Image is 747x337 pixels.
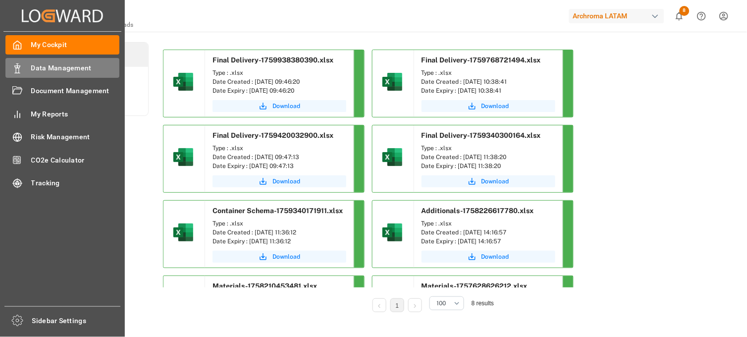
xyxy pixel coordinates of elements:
span: Container Schema-1759340171911.xlsx [213,207,343,215]
span: 8 [680,6,690,16]
img: microsoft-excel-2019--v1.png [380,145,404,169]
img: microsoft-excel-2019--v1.png [171,221,195,244]
div: Date Created : [DATE] 14:16:57 [422,228,555,237]
div: Date Created : [DATE] 09:47:13 [213,153,346,162]
div: Date Expiry : [DATE] 09:46:20 [213,86,346,95]
span: Download [272,252,300,261]
div: Date Expiry : [DATE] 10:38:41 [422,86,555,95]
div: Type : .xlsx [213,219,346,228]
button: Download [422,251,555,263]
span: Sidebar Settings [32,316,121,326]
div: Date Created : [DATE] 10:38:41 [422,77,555,86]
button: Download [213,175,346,187]
span: Risk Management [31,132,120,142]
div: Type : .xlsx [213,68,346,77]
button: Download [213,251,346,263]
li: Next Page [408,298,422,312]
a: Document Management [5,81,119,101]
a: Risk Management [5,127,119,147]
div: Date Expiry : [DATE] 11:36:12 [213,237,346,246]
span: Tracking [31,178,120,188]
div: Date Created : [DATE] 11:38:20 [422,153,555,162]
button: Archroma LATAM [569,6,668,25]
a: Data Management [5,58,119,77]
a: My Cockpit [5,35,119,55]
span: Materials-1758210453481.xlsx [213,282,317,290]
button: show 8 new notifications [668,5,691,27]
li: 1 [390,298,404,312]
span: Final Delivery-1759768721494.xlsx [422,56,541,64]
button: Download [422,100,555,112]
div: Archroma LATAM [569,9,664,23]
span: Additionals-1758226617780.xlsx [422,207,534,215]
div: Type : .xlsx [213,144,346,153]
button: Download [422,175,555,187]
img: microsoft-excel-2019--v1.png [171,145,195,169]
div: Date Created : [DATE] 11:36:12 [213,228,346,237]
img: microsoft-excel-2019--v1.png [380,221,404,244]
span: Final Delivery-1759420032900.xlsx [213,131,333,139]
div: Date Expiry : [DATE] 09:47:13 [213,162,346,170]
div: Type : .xlsx [422,144,555,153]
span: My Reports [31,109,120,119]
span: Final Delivery-1759340300164.xlsx [422,131,541,139]
span: Download [481,252,509,261]
div: Type : .xlsx [422,68,555,77]
span: Materials-1757628626212.xlsx [422,282,528,290]
span: Document Management [31,86,120,96]
button: Download [213,100,346,112]
span: Download [272,177,300,186]
div: Date Expiry : [DATE] 14:16:57 [422,237,555,246]
img: microsoft-excel-2019--v1.png [380,70,404,94]
span: Final Delivery-1759938380390.xlsx [213,56,333,64]
img: microsoft-excel-2019--v1.png [171,70,195,94]
button: Help Center [691,5,713,27]
span: My Cockpit [31,40,120,50]
li: Previous Page [373,298,386,312]
a: My Reports [5,104,119,123]
span: Download [272,102,300,111]
div: Type : .xlsx [422,219,555,228]
span: Data Management [31,63,120,73]
a: CO2e Calculator [5,150,119,169]
button: open menu [429,296,464,310]
span: Download [481,102,509,111]
div: Date Expiry : [DATE] 11:38:20 [422,162,555,170]
span: Download [481,177,509,186]
span: CO2e Calculator [31,155,120,166]
a: Tracking [5,173,119,193]
span: 8 results [472,300,494,307]
div: Date Created : [DATE] 09:46:20 [213,77,346,86]
span: 100 [437,299,446,308]
a: 1 [396,302,399,309]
